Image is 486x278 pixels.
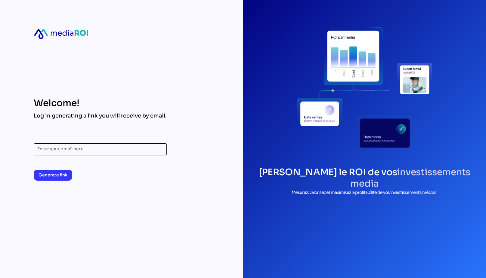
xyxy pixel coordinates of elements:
[255,166,474,189] h1: [PERSON_NAME] le ROI de vos
[255,189,474,196] p: Mesurez, valorisez et maximisez la profitabilité de vos investissements médias.
[39,171,67,179] span: Generate link
[37,143,163,155] input: Enter your email here
[34,29,88,39] div: mediaroi
[34,112,167,119] div: Log in generating a link you will receive by email.
[297,19,432,154] div: login
[34,170,72,181] button: Generate link
[34,98,167,108] div: Welcome!
[350,166,470,189] span: investissements media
